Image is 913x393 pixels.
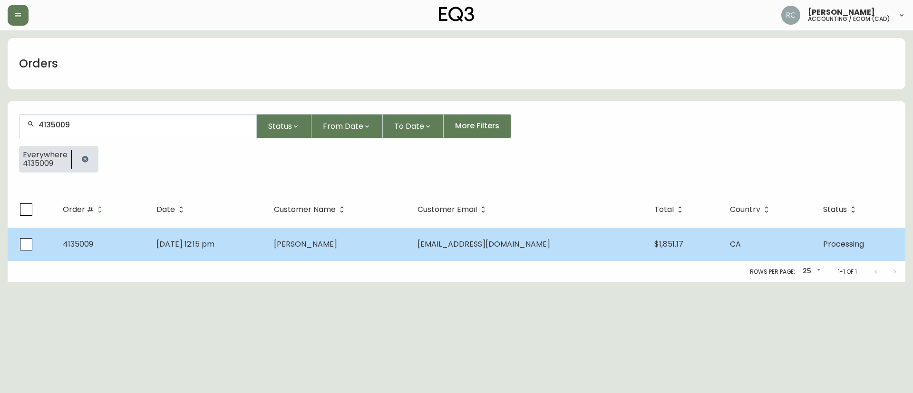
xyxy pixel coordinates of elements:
[156,239,214,249] span: [DATE] 12:15 pm
[838,268,857,276] p: 1-1 of 1
[19,56,58,72] h1: Orders
[654,239,683,249] span: $1,851.17
[394,120,424,132] span: To Date
[274,207,336,212] span: Customer Name
[23,151,68,159] span: Everywhere
[323,120,363,132] span: From Date
[23,159,68,168] span: 4135009
[439,7,474,22] img: logo
[654,207,674,212] span: Total
[156,205,187,214] span: Date
[418,239,550,249] span: [EMAIL_ADDRESS][DOMAIN_NAME]
[781,6,800,25] img: f4ba4e02bd060be8f1386e3ca455bd0e
[730,207,760,212] span: Country
[257,114,311,138] button: Status
[63,205,106,214] span: Order #
[823,205,859,214] span: Status
[39,120,249,129] input: Search
[63,239,93,249] span: 4135009
[730,239,741,249] span: CA
[156,207,175,212] span: Date
[799,264,823,279] div: 25
[823,239,864,249] span: Processing
[750,268,795,276] p: Rows per page:
[268,120,292,132] span: Status
[311,114,383,138] button: From Date
[455,121,499,131] span: More Filters
[418,205,489,214] span: Customer Email
[808,9,875,16] span: [PERSON_NAME]
[808,16,890,22] h5: accounting / ecom (cad)
[274,239,337,249] span: [PERSON_NAME]
[654,205,686,214] span: Total
[730,205,773,214] span: Country
[444,114,511,138] button: More Filters
[823,207,847,212] span: Status
[274,205,348,214] span: Customer Name
[63,207,94,212] span: Order #
[418,207,477,212] span: Customer Email
[383,114,444,138] button: To Date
